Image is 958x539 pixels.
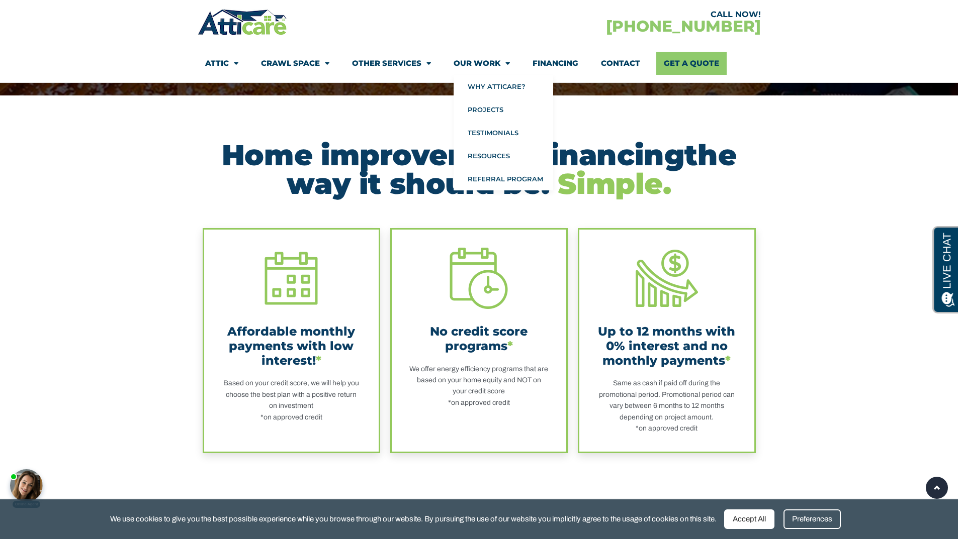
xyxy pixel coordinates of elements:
[454,144,553,167] a: Resources
[110,513,717,525] span: We use cookies to give you the best possible experience while you browse through our website. By ...
[205,52,238,75] a: Attic
[287,138,736,201] span: the way
[222,325,361,368] div: Affordable monthly payments with low interest!
[656,52,727,75] a: Get A Quote
[558,166,671,201] span: Simple.
[597,325,736,368] div: Up to 12 months with 0% interest and no monthly payments
[454,75,553,98] a: Why Atticare?
[352,52,431,75] a: Other Services
[783,509,841,529] div: Preferences
[601,52,640,75] a: Contact
[479,11,761,19] div: CALL NOW!
[454,52,510,75] a: Our Work
[454,167,553,190] a: Referral Program
[597,378,736,434] div: Same as cash if paid off during the promotional period. Promotional period can vary between 6 mon...
[5,434,166,509] iframe: Chat Invitation
[261,52,329,75] a: Crawl Space
[409,364,549,409] div: We offer energy efficiency programs that are based on your home equity and NOT on your credit sco...
[25,8,81,21] span: Opens a chat window
[409,325,549,354] div: No credit score programs
[454,121,553,144] a: Testimonials
[454,75,553,190] ul: Our Work
[205,52,753,75] nav: Menu
[203,141,756,198] h2: Home improvement financing
[359,166,550,201] span: it should be.
[533,52,578,75] a: Financing
[454,98,553,121] a: Projects
[724,509,774,529] div: Accept All
[222,378,361,423] div: Based on your credit score, we will help you choose the best plan with a positive return on inves...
